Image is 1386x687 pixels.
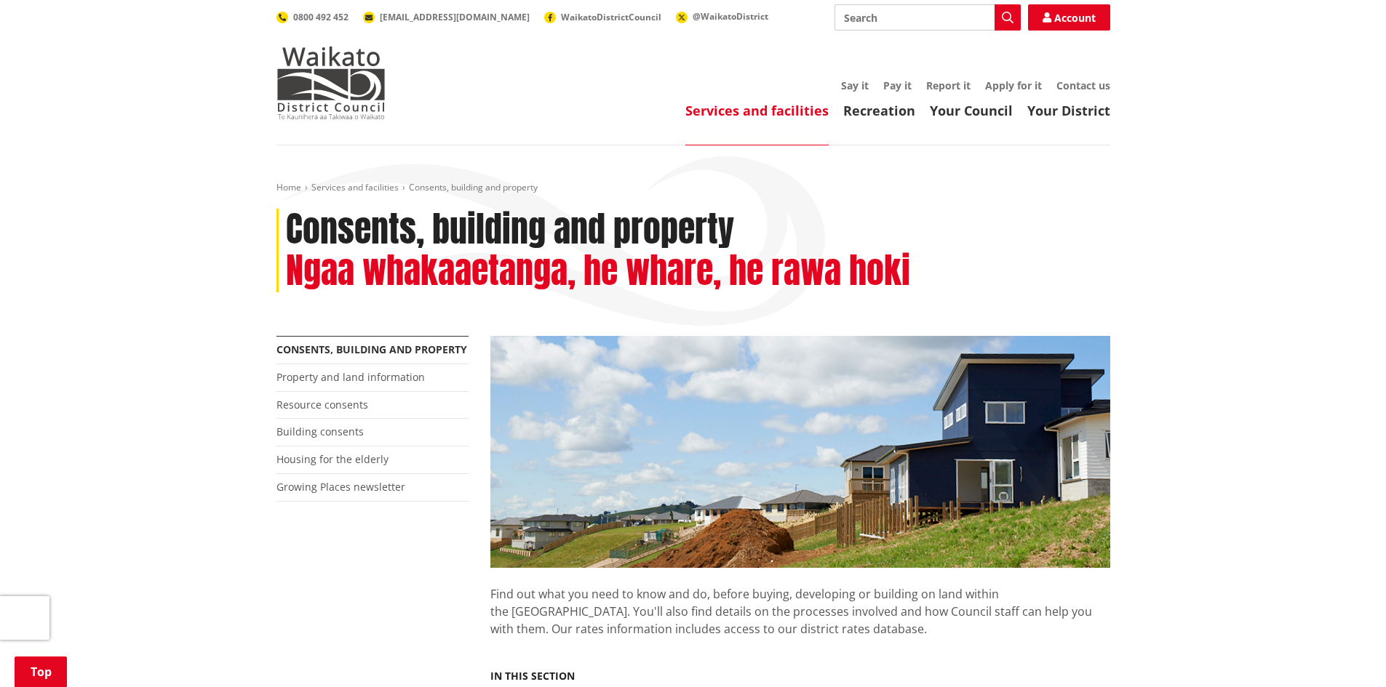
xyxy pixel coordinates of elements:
img: Land-and-property-landscape [490,336,1110,569]
img: Waikato District Council - Te Kaunihera aa Takiwaa o Waikato [276,47,386,119]
a: 0800 492 452 [276,11,349,23]
a: Growing Places newsletter [276,480,405,494]
h1: Consents, building and property [286,209,734,251]
a: Building consents [276,425,364,438]
a: Recreation [843,102,915,119]
a: Services and facilities [685,102,829,119]
span: WaikatoDistrictCouncil [561,11,661,23]
span: [EMAIL_ADDRESS][DOMAIN_NAME] [380,11,530,23]
a: Say it [841,79,869,92]
a: @WaikatoDistrict [676,10,768,23]
h5: In this section [490,670,575,683]
a: Pay it [883,79,912,92]
a: Your Council [930,102,1013,119]
h2: Ngaa whakaaetanga, he whare, he rawa hoki [286,250,910,292]
a: Home [276,181,301,193]
a: Housing for the elderly [276,452,389,466]
a: WaikatoDistrictCouncil [544,11,661,23]
a: Your District [1027,102,1110,119]
a: Services and facilities [311,181,399,193]
a: Apply for it [985,79,1042,92]
span: Consents, building and property [409,181,538,193]
span: @WaikatoDistrict [693,10,768,23]
p: Find out what you need to know and do, before buying, developing or building on land within the [... [490,568,1110,655]
a: Contact us [1056,79,1110,92]
input: Search input [835,4,1021,31]
a: Report it [926,79,971,92]
a: [EMAIL_ADDRESS][DOMAIN_NAME] [363,11,530,23]
nav: breadcrumb [276,182,1110,194]
span: 0800 492 452 [293,11,349,23]
a: Resource consents [276,398,368,411]
a: Account [1028,4,1110,31]
a: Consents, building and property [276,342,467,356]
a: Property and land information [276,370,425,384]
a: Top [15,656,67,687]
